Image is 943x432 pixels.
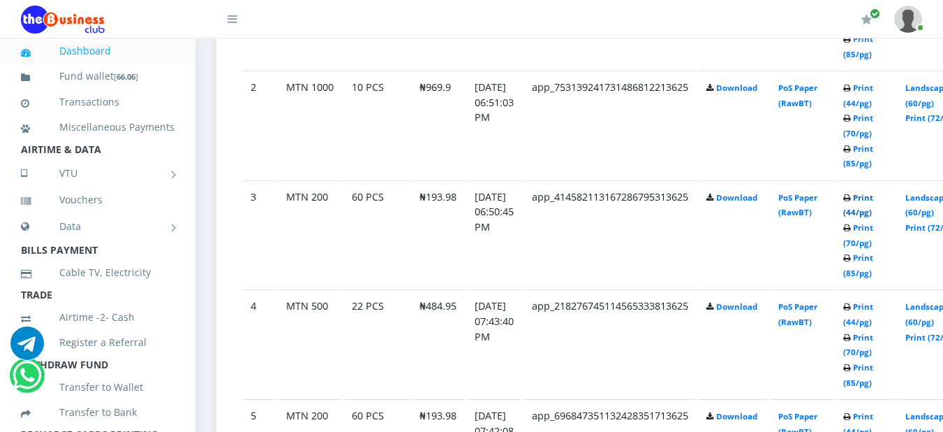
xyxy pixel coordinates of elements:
[716,411,757,422] a: Download
[343,71,410,179] td: 10 PCS
[21,396,175,429] a: Transfer to Bank
[343,289,410,398] td: 22 PCS
[278,71,342,179] td: MTN 1000
[843,252,873,278] a: Print (85/pg)
[278,289,342,398] td: MTN 500
[843,301,873,327] a: Print (44/pg)
[778,82,817,108] a: PoS Paper (RawBT)
[524,180,697,289] td: app_414582113167286795313625
[21,86,175,118] a: Transactions
[843,34,873,59] a: Print (85/pg)
[242,180,276,289] td: 3
[343,180,410,289] td: 60 PCS
[870,8,880,19] span: Renew/Upgrade Subscription
[843,143,873,169] a: Print (85/pg)
[861,14,872,25] i: Renew/Upgrade Subscription
[524,289,697,398] td: app_218276745114565333813625
[778,192,817,218] a: PoS Paper (RawBT)
[13,369,41,392] a: Chat for support
[21,257,175,289] a: Cable TV, Electricity
[524,71,697,179] td: app_753139241731486812213625
[21,6,105,34] img: Logo
[466,180,522,289] td: [DATE] 06:50:45 PM
[114,71,138,82] small: [ ]
[21,301,175,333] a: Airtime -2- Cash
[21,156,175,191] a: VTU
[21,35,175,67] a: Dashboard
[21,184,175,216] a: Vouchers
[21,60,175,93] a: Fund wallet[66.06]
[10,337,44,360] a: Chat for support
[843,113,873,138] a: Print (70/pg)
[21,326,175,359] a: Register a Referral
[411,289,465,398] td: ₦484.95
[411,71,465,179] td: ₦969.9
[843,362,873,388] a: Print (85/pg)
[21,111,175,143] a: Miscellaneous Payments
[242,289,276,398] td: 4
[843,222,873,248] a: Print (70/pg)
[716,82,757,93] a: Download
[716,192,757,203] a: Download
[778,301,817,327] a: PoS Paper (RawBT)
[843,332,873,358] a: Print (70/pg)
[466,289,522,398] td: [DATE] 07:43:40 PM
[21,371,175,403] a: Transfer to Wallet
[411,180,465,289] td: ₦193.98
[278,180,342,289] td: MTN 200
[242,71,276,179] td: 2
[21,209,175,244] a: Data
[894,6,922,33] img: User
[843,192,873,218] a: Print (44/pg)
[117,71,135,82] b: 66.06
[466,71,522,179] td: [DATE] 06:51:03 PM
[843,82,873,108] a: Print (44/pg)
[716,301,757,312] a: Download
